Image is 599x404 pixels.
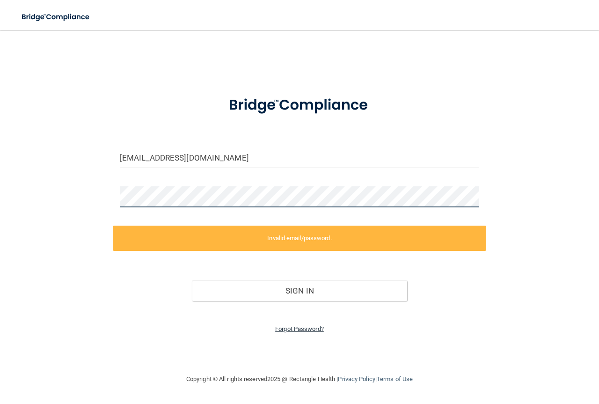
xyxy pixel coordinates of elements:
a: Terms of Use [377,375,413,382]
a: Forgot Password? [275,325,324,332]
a: Privacy Policy [338,375,375,382]
input: Email [120,147,479,168]
button: Sign In [192,280,408,301]
img: bridge_compliance_login_screen.278c3ca4.svg [14,7,98,27]
img: bridge_compliance_login_screen.278c3ca4.svg [213,86,386,125]
iframe: Drift Widget Chat Controller [437,338,588,375]
div: Copyright © All rights reserved 2025 @ Rectangle Health | | [129,364,470,394]
label: Invalid email/password. [113,226,486,251]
